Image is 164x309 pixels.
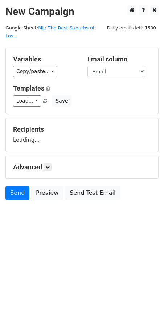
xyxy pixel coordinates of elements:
h5: Advanced [13,163,151,171]
h5: Email column [87,55,151,63]
button: Save [52,95,71,107]
a: Send [5,186,29,200]
a: Templates [13,84,44,92]
a: ML: The Best Suburbs of Los... [5,25,94,39]
a: Copy/paste... [13,66,57,77]
a: Preview [31,186,63,200]
span: Daily emails left: 1500 [104,24,159,32]
h2: New Campaign [5,5,159,18]
a: Load... [13,95,41,107]
h5: Recipients [13,125,151,133]
div: Loading... [13,125,151,144]
a: Daily emails left: 1500 [104,25,159,31]
h5: Variables [13,55,77,63]
small: Google Sheet: [5,25,94,39]
a: Send Test Email [65,186,120,200]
